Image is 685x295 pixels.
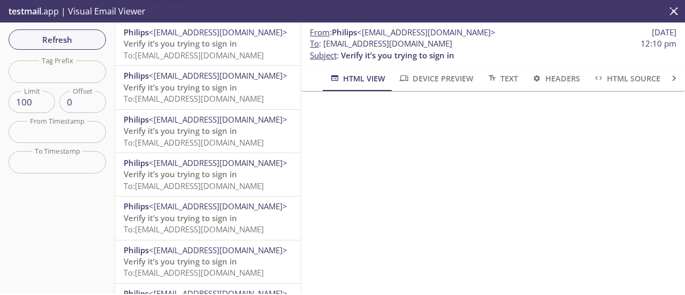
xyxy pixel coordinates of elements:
div: Philips<[EMAIL_ADDRESS][DOMAIN_NAME]>Verify it’s you trying to sign inTo:[EMAIL_ADDRESS][DOMAIN_N... [115,153,301,196]
div: Philips<[EMAIL_ADDRESS][DOMAIN_NAME]>Verify it’s you trying to sign inTo:[EMAIL_ADDRESS][DOMAIN_N... [115,22,301,65]
span: To: [EMAIL_ADDRESS][DOMAIN_NAME] [124,137,264,148]
p: : [310,38,676,61]
span: Philips [124,245,149,255]
span: To [310,38,319,49]
span: Philips [332,27,357,37]
span: Verify it’s you trying to sign in [124,82,237,93]
span: Philips [124,201,149,211]
span: Headers [531,72,580,85]
span: Philips [124,70,149,81]
span: Verify it’s you trying to sign in [124,38,237,49]
span: Refresh [17,33,97,47]
span: Device Preview [398,72,473,85]
span: To: [EMAIL_ADDRESS][DOMAIN_NAME] [124,50,264,60]
span: Verify it’s you trying to sign in [124,256,237,267]
span: Verify it’s you trying to sign in [124,125,237,136]
span: To: [EMAIL_ADDRESS][DOMAIN_NAME] [124,224,264,235]
span: From [310,27,330,37]
button: Refresh [9,29,106,50]
span: HTML View [329,72,385,85]
span: testmail [9,5,41,17]
span: Philips [124,114,149,125]
span: <[EMAIL_ADDRESS][DOMAIN_NAME]> [149,157,287,168]
span: <[EMAIL_ADDRESS][DOMAIN_NAME]> [149,114,287,125]
span: <[EMAIL_ADDRESS][DOMAIN_NAME]> [149,201,287,211]
span: Verify it’s you trying to sign in [124,213,237,223]
span: HTML Source [593,72,660,85]
span: To: [EMAIL_ADDRESS][DOMAIN_NAME] [124,180,264,191]
span: Verify it’s you trying to sign in [124,169,237,179]
span: <[EMAIL_ADDRESS][DOMAIN_NAME]> [149,245,287,255]
span: Subject [310,50,337,60]
span: To: [EMAIL_ADDRESS][DOMAIN_NAME] [124,93,264,104]
span: [DATE] [652,27,676,38]
div: Philips<[EMAIL_ADDRESS][DOMAIN_NAME]>Verify it’s you trying to sign inTo:[EMAIL_ADDRESS][DOMAIN_N... [115,110,301,153]
span: : [310,27,496,38]
span: <[EMAIL_ADDRESS][DOMAIN_NAME]> [357,27,496,37]
span: : [EMAIL_ADDRESS][DOMAIN_NAME] [310,38,452,49]
div: Philips<[EMAIL_ADDRESS][DOMAIN_NAME]>Verify it’s you trying to sign inTo:[EMAIL_ADDRESS][DOMAIN_N... [115,66,301,109]
span: <[EMAIL_ADDRESS][DOMAIN_NAME]> [149,70,287,81]
span: Philips [124,157,149,168]
span: Philips [124,27,149,37]
div: Philips<[EMAIL_ADDRESS][DOMAIN_NAME]>Verify it’s you trying to sign inTo:[EMAIL_ADDRESS][DOMAIN_N... [115,196,301,239]
div: Philips<[EMAIL_ADDRESS][DOMAIN_NAME]>Verify it’s you trying to sign inTo:[EMAIL_ADDRESS][DOMAIN_N... [115,240,301,283]
span: To: [EMAIL_ADDRESS][DOMAIN_NAME] [124,267,264,278]
span: <[EMAIL_ADDRESS][DOMAIN_NAME]> [149,27,287,37]
span: Text [486,72,518,85]
span: 12:10 pm [641,38,676,49]
span: Verify it’s you trying to sign in [341,50,454,60]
